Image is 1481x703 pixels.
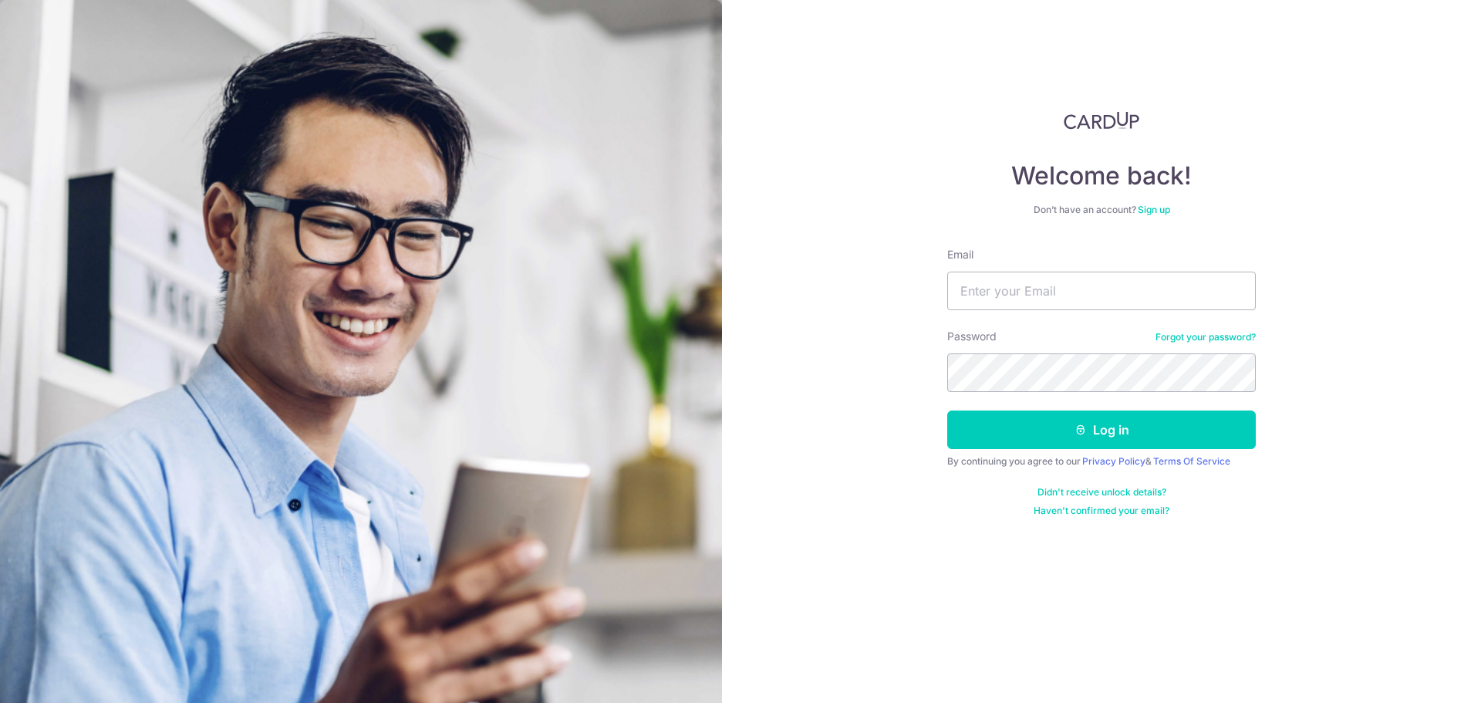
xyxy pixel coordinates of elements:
a: Sign up [1138,204,1170,215]
label: Email [947,247,973,262]
input: Enter your Email [947,272,1256,310]
div: By continuing you agree to our & [947,455,1256,468]
a: Haven't confirmed your email? [1034,505,1169,517]
a: Forgot your password? [1155,331,1256,343]
label: Password [947,329,997,344]
div: Don’t have an account? [947,204,1256,216]
h4: Welcome back! [947,161,1256,191]
img: CardUp Logo [1064,111,1139,130]
a: Didn't receive unlock details? [1037,486,1166,499]
a: Terms Of Service [1153,455,1230,467]
button: Log in [947,411,1256,449]
a: Privacy Policy [1082,455,1145,467]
